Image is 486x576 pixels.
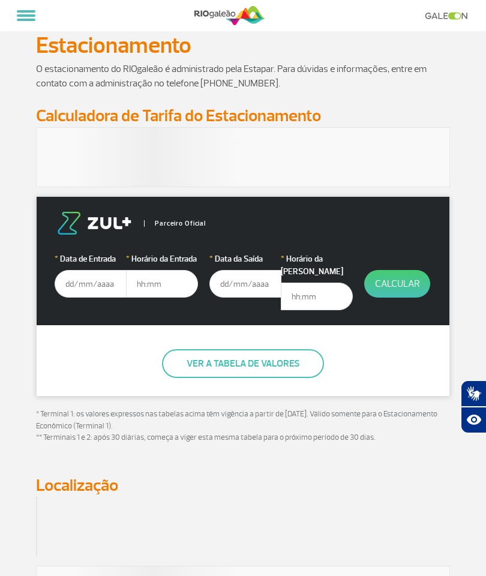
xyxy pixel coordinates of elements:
label: Data de Entrada [55,253,127,265]
button: Abrir recursos assistivos. [461,407,486,433]
p: O estacionamento do RIOgaleão é administrado pela Estapar. Para dúvidas e informações, entre em c... [36,62,450,91]
input: hh:mm [281,283,353,310]
button: Abrir tradutor de língua de sinais. [461,380,486,407]
button: Calcular [364,270,430,298]
label: Horário da [PERSON_NAME] [281,253,353,278]
h1: Estacionamento [36,35,450,56]
button: Ver a tabela de valores [162,349,324,378]
label: Horário da Entrada [126,253,198,265]
input: hh:mm [126,270,198,298]
input: dd/mm/aaaa [209,270,281,298]
div: Plugin de acessibilidade da Hand Talk. [461,380,486,433]
img: logo-zul.png [55,212,134,235]
p: * Terminal 1: os valores expressos nas tabelas acima têm vigência a partir de [DATE]. Válido some... [36,409,450,444]
h2: Localização [36,475,450,497]
span: Parceiro Oficial [144,220,206,227]
input: dd/mm/aaaa [55,270,127,298]
h2: Calculadora de Tarifa do Estacionamento [36,105,450,127]
label: Data da Saída [209,253,281,265]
